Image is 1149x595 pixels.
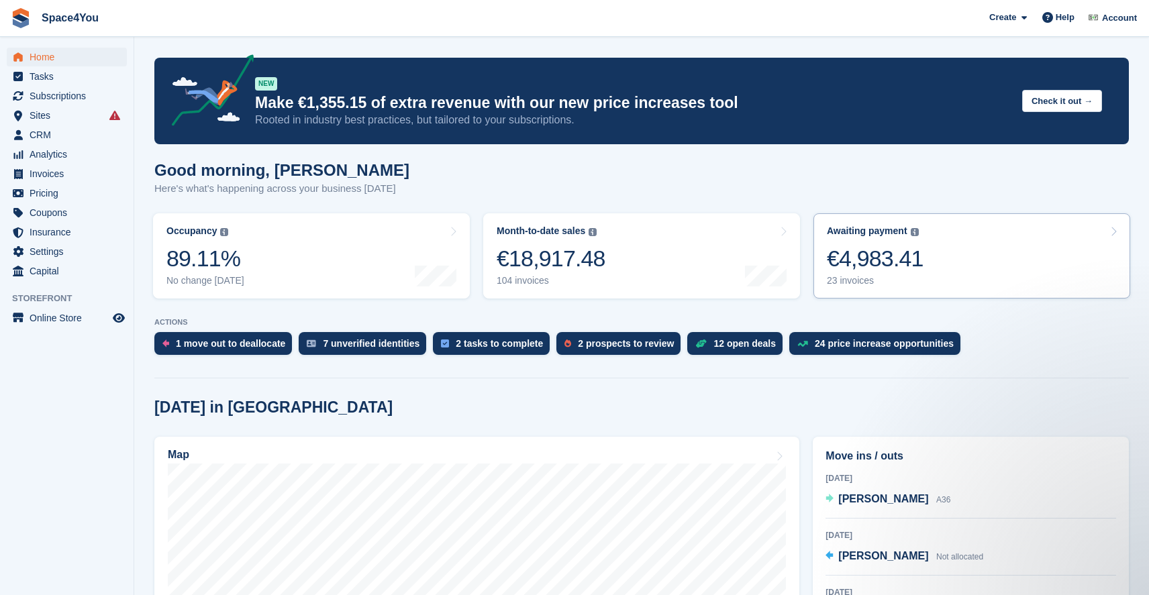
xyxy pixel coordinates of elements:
h1: Good morning, [PERSON_NAME] [154,161,409,179]
span: Capital [30,262,110,280]
div: [DATE] [826,472,1116,484]
span: Settings [30,242,110,261]
a: menu [7,262,127,280]
span: Create [989,11,1016,24]
span: Sites [30,106,110,125]
img: task-75834270c22a3079a89374b754ae025e5fb1db73e45f91037f5363f120a921f8.svg [441,339,449,347]
div: Awaiting payment [827,225,907,237]
span: Coupons [30,203,110,222]
span: Invoices [30,164,110,183]
a: menu [7,125,127,144]
div: 89.11% [166,245,244,272]
p: Make €1,355.15 of extra revenue with our new price increases tool [255,93,1011,113]
button: Check it out → [1022,90,1102,112]
a: menu [7,203,127,222]
div: 24 price increase opportunities [815,338,954,349]
span: A36 [936,495,950,504]
a: 7 unverified identities [299,332,433,362]
a: menu [7,223,127,241]
a: Awaiting payment €4,983.41 23 invoices [813,213,1130,299]
div: 2 prospects to review [578,338,674,349]
div: 2 tasks to complete [456,338,543,349]
p: Here's what's happening across your business [DATE] [154,181,409,197]
span: CRM [30,125,110,144]
h2: Move ins / outs [826,448,1116,464]
a: menu [7,164,127,183]
p: Rooted in industry best practices, but tailored to your subscriptions. [255,113,1011,127]
div: €4,983.41 [827,245,923,272]
a: 2 prospects to review [556,332,687,362]
a: Occupancy 89.11% No change [DATE] [153,213,470,299]
div: 23 invoices [827,275,923,286]
span: Storefront [12,292,134,305]
div: No change [DATE] [166,275,244,286]
div: 12 open deals [713,338,776,349]
img: icon-info-grey-7440780725fd019a000dd9b08b2336e03edf1995a4989e88bcd33f0948082b44.svg [589,228,597,236]
a: menu [7,145,127,164]
a: menu [7,309,127,327]
div: 7 unverified identities [323,338,419,349]
span: Tasks [30,67,110,86]
a: Preview store [111,310,127,326]
a: menu [7,184,127,203]
h2: [DATE] in [GEOGRAPHIC_DATA] [154,398,393,417]
a: menu [7,106,127,125]
span: Subscriptions [30,87,110,105]
a: [PERSON_NAME] A36 [826,491,950,508]
i: Smart entry sync failures have occurred [109,110,120,121]
img: stora-icon-8386f47178a22dfd0bd8f6a31ec36ba5ce8667c1dd55bd0f319d3a0aa187defe.svg [11,8,31,28]
span: Pricing [30,184,110,203]
img: prospect-51fa495bee0391a8d652442698ab0144808aea92771e9ea1ae160a38d050c398.svg [564,339,571,347]
div: Occupancy [166,225,217,237]
img: move_outs_to_deallocate_icon-f764333ba52eb49d3ac5e1228854f67142a1ed5810a6f6cc68b1a99e826820c5.svg [162,339,169,347]
div: 1 move out to deallocate [176,338,285,349]
a: 1 move out to deallocate [154,332,299,362]
a: Month-to-date sales €18,917.48 104 invoices [483,213,800,299]
span: Home [30,48,110,66]
a: menu [7,87,127,105]
a: 12 open deals [687,332,789,362]
img: verify_identity-adf6edd0f0f0b5bbfe63781bf79b02c33cf7c696d77639b501bdc392416b5a36.svg [307,339,316,347]
img: price-adjustments-announcement-icon-8257ccfd72463d97f412b2fc003d46551f7dbcb40ab6d574587a9cd5c0d94... [160,54,254,131]
img: Finn-Kristof Kausch [1087,11,1100,24]
h2: Map [168,449,189,461]
div: NEW [255,77,277,91]
a: menu [7,48,127,66]
a: 24 price increase opportunities [789,332,967,362]
span: [PERSON_NAME] [838,493,928,504]
a: menu [7,67,127,86]
span: [PERSON_NAME] [838,550,928,561]
p: ACTIONS [154,318,1129,327]
div: €18,917.48 [497,245,605,272]
a: menu [7,242,127,261]
span: Help [1056,11,1075,24]
img: price_increase_opportunities-93ffe204e8149a01c8c9dc8f82e8f89637d9d84a8eef4429ea346261dce0b2c0.svg [797,341,808,347]
img: deal-1b604bf984904fb50ccaf53a9ad4b4a5d6e5aea283cecdc64d6e3604feb123c2.svg [695,339,707,348]
span: Not allocated [936,552,983,561]
div: Month-to-date sales [497,225,585,237]
span: Insurance [30,223,110,241]
span: Analytics [30,145,110,164]
div: [DATE] [826,529,1116,541]
a: [PERSON_NAME] Not allocated [826,548,983,565]
img: icon-info-grey-7440780725fd019a000dd9b08b2336e03edf1995a4989e88bcd33f0948082b44.svg [911,228,919,236]
a: Space4You [36,7,104,29]
span: Online Store [30,309,110,327]
a: 2 tasks to complete [433,332,556,362]
div: 104 invoices [497,275,605,286]
img: icon-info-grey-7440780725fd019a000dd9b08b2336e03edf1995a4989e88bcd33f0948082b44.svg [220,228,228,236]
span: Account [1102,11,1137,25]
